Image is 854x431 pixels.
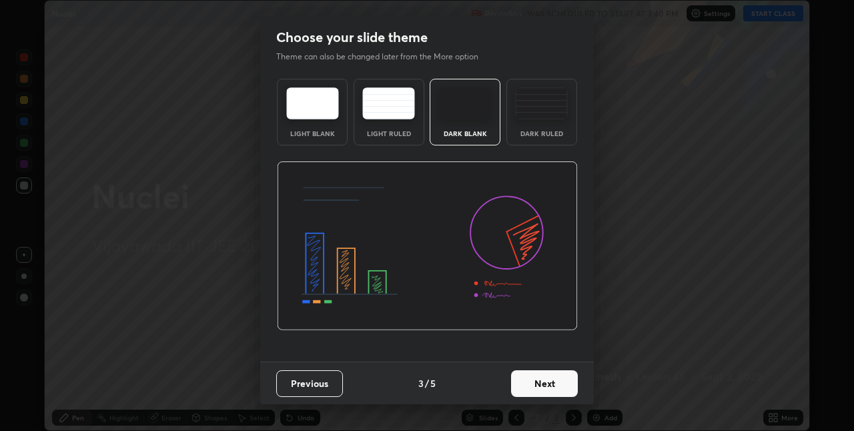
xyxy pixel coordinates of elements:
[515,87,568,119] img: darkRuledTheme.de295e13.svg
[276,51,492,63] p: Theme can also be changed later from the More option
[430,376,436,390] h4: 5
[277,161,578,331] img: darkThemeBanner.d06ce4a2.svg
[418,376,424,390] h4: 3
[362,87,415,119] img: lightRuledTheme.5fabf969.svg
[425,376,429,390] h4: /
[286,130,339,137] div: Light Blank
[276,370,343,397] button: Previous
[511,370,578,397] button: Next
[515,130,568,137] div: Dark Ruled
[438,130,492,137] div: Dark Blank
[362,130,416,137] div: Light Ruled
[276,29,428,46] h2: Choose your slide theme
[439,87,492,119] img: darkTheme.f0cc69e5.svg
[286,87,339,119] img: lightTheme.e5ed3b09.svg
